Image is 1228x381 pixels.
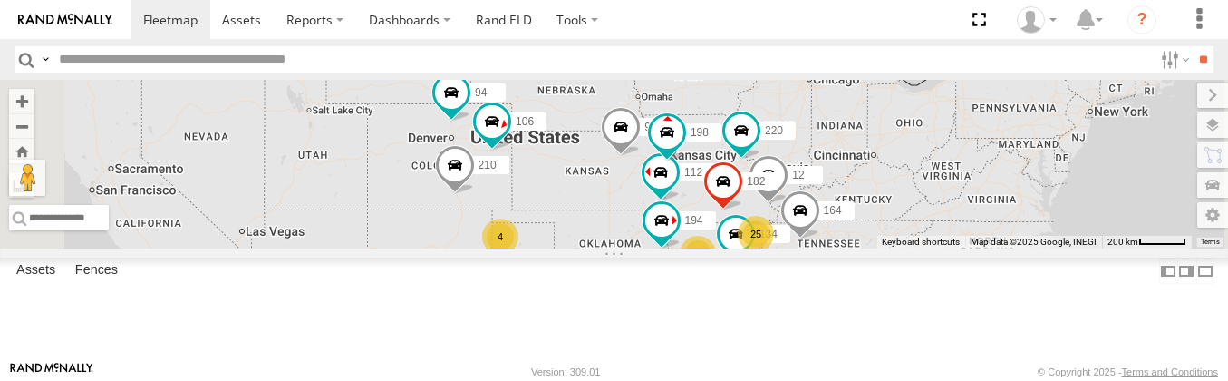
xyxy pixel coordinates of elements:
[690,127,708,140] span: 198
[1201,239,1220,246] a: Terms (opens in new tab)
[1122,366,1218,377] a: Terms and Conditions
[66,259,127,284] label: Fences
[9,113,34,139] button: Zoom out
[792,169,804,181] span: 12
[531,366,600,377] div: Version: 309.01
[9,139,34,163] button: Zoom Home
[882,236,960,249] button: Keyboard shortcuts
[1177,258,1195,284] label: Dock Summary Table to the Right
[971,237,1097,247] span: Map data ©2025 Google, INEGI
[680,236,716,272] div: 2
[738,216,774,252] div: 25
[1010,6,1063,34] div: Butch Tucker
[10,363,93,381] a: Visit our Website
[38,46,53,73] label: Search Query
[516,115,534,128] span: 106
[764,125,782,138] span: 220
[482,219,518,255] div: 4
[1159,258,1177,284] label: Dock Summary Table to the Left
[478,159,496,171] span: 210
[747,175,765,188] span: 182
[1127,5,1156,34] i: ?
[9,160,45,196] button: Drag Pegman onto the map to open Street View
[823,204,841,217] span: 164
[1107,237,1138,247] span: 200 km
[7,259,64,284] label: Assets
[1102,236,1192,249] button: Map Scale: 200 km per 49 pixels
[18,14,112,26] img: rand-logo.svg
[684,215,702,228] span: 194
[1197,202,1228,228] label: Map Settings
[475,86,487,99] span: 94
[644,121,656,133] span: 98
[1196,258,1214,284] label: Hide Summary Table
[684,166,702,179] span: 112
[759,228,777,240] span: 134
[1038,366,1218,377] div: © Copyright 2025 -
[9,89,34,113] button: Zoom in
[9,172,34,198] label: Measure
[1154,46,1193,73] label: Search Filter Options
